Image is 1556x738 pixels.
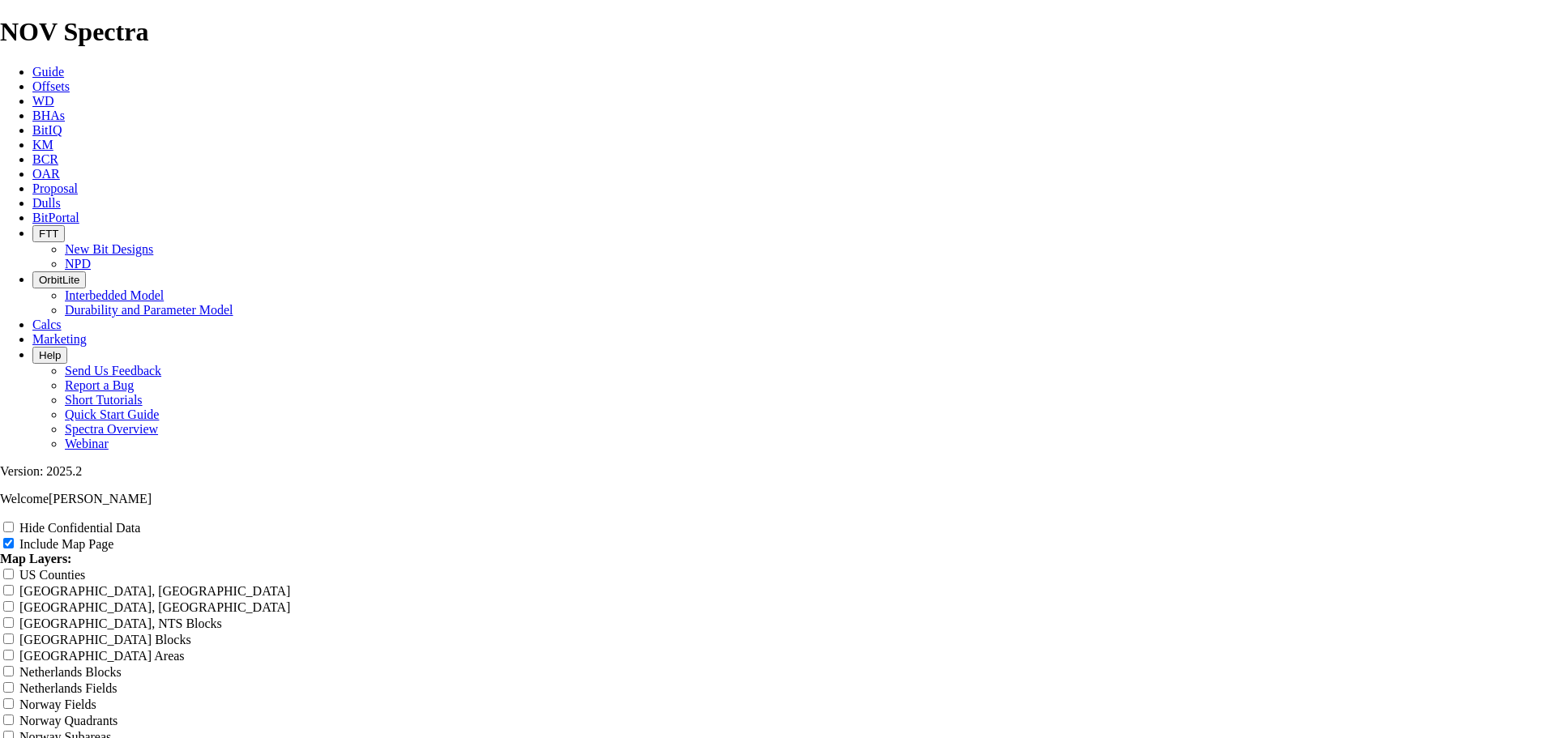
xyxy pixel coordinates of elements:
label: [GEOGRAPHIC_DATA], NTS Blocks [19,616,222,630]
a: Offsets [32,79,70,93]
a: Durability and Parameter Model [65,303,233,317]
span: OrbitLite [39,274,79,286]
label: Norway Fields [19,697,96,711]
a: Interbedded Model [65,288,164,302]
a: OAR [32,167,60,181]
button: Help [32,347,67,364]
a: Short Tutorials [65,393,143,407]
a: KM [32,138,53,151]
label: [GEOGRAPHIC_DATA] Areas [19,649,185,663]
a: Dulls [32,196,61,210]
a: BitPortal [32,211,79,224]
button: OrbitLite [32,271,86,288]
span: [PERSON_NAME] [49,492,152,506]
a: Proposal [32,181,78,195]
a: NPD [65,257,91,271]
label: Norway Quadrants [19,714,118,727]
label: [GEOGRAPHIC_DATA] Blocks [19,633,191,646]
label: [GEOGRAPHIC_DATA], [GEOGRAPHIC_DATA] [19,584,290,598]
a: Guide [32,65,64,79]
a: BCR [32,152,58,166]
label: US Counties [19,568,85,582]
a: Send Us Feedback [65,364,161,378]
label: Include Map Page [19,537,113,551]
a: New Bit Designs [65,242,153,256]
span: FTT [39,228,58,240]
a: Report a Bug [65,378,134,392]
button: FTT [32,225,65,242]
a: Spectra Overview [65,422,158,436]
a: BHAs [32,109,65,122]
label: Netherlands Fields [19,681,117,695]
label: [GEOGRAPHIC_DATA], [GEOGRAPHIC_DATA] [19,600,290,614]
a: Quick Start Guide [65,407,159,421]
label: Hide Confidential Data [19,521,140,535]
label: Netherlands Blocks [19,665,122,679]
a: BitIQ [32,123,62,137]
span: Help [39,349,61,361]
a: Marketing [32,332,87,346]
a: Calcs [32,318,62,331]
a: WD [32,94,54,108]
a: Webinar [65,437,109,450]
